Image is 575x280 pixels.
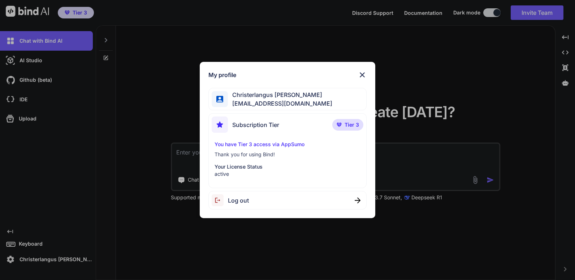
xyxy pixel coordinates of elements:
[345,121,359,128] span: Tier 3
[216,96,223,103] img: profile
[215,141,360,148] p: You have Tier 3 access via AppSumo
[208,71,236,79] h1: My profile
[212,116,228,133] img: subscription
[355,198,360,203] img: close
[215,163,360,170] p: Your License Status
[337,123,342,127] img: premium
[228,99,332,108] span: [EMAIL_ADDRESS][DOMAIN_NAME]
[228,90,332,99] span: Christerlangus [PERSON_NAME]
[215,170,360,178] p: active
[358,71,367,79] img: close
[215,151,360,158] p: Thank you for using Bind!
[212,194,228,206] img: logout
[232,120,279,129] span: Subscription Tier
[228,196,249,205] span: Log out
